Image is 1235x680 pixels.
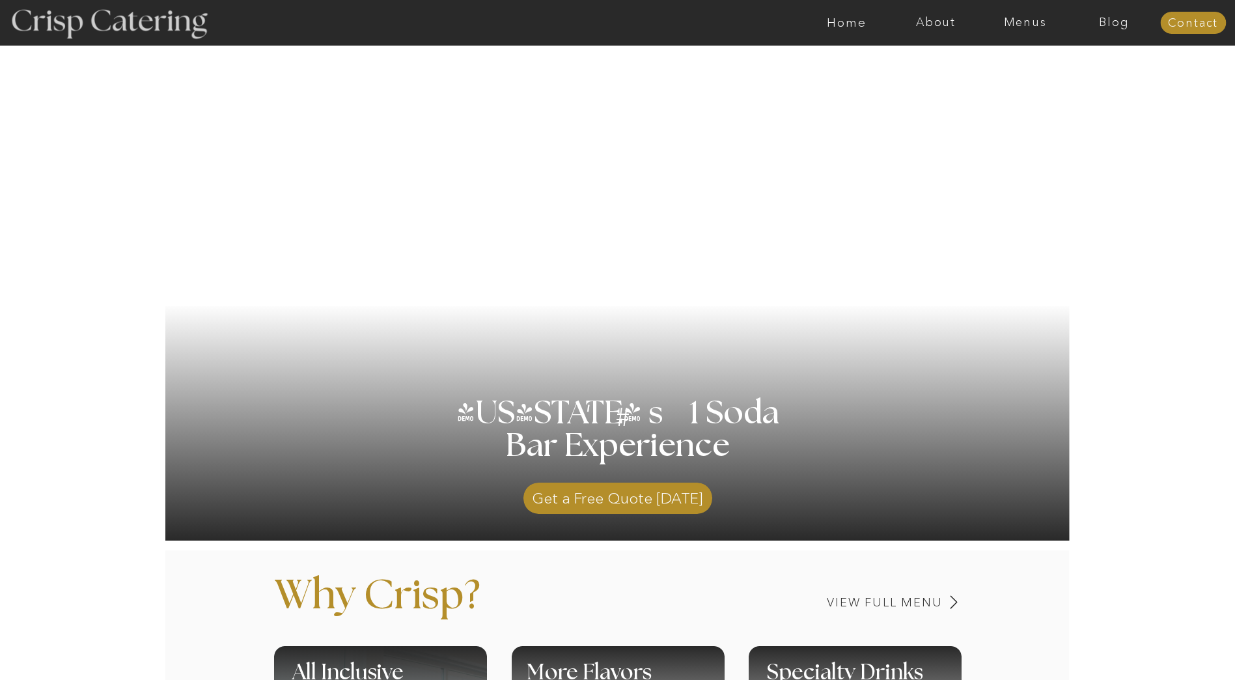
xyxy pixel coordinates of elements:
a: View Full Menu [736,597,943,609]
h3: # [587,404,661,442]
h1: [US_STATE] s 1 Soda Bar Experience [452,397,784,495]
h3: ' [562,397,615,430]
a: Get a Free Quote [DATE] [523,476,712,514]
a: Blog [1070,16,1159,29]
a: Contact [1160,17,1226,30]
a: Menus [980,16,1070,29]
a: About [891,16,980,29]
p: Why Crisp? [274,576,624,636]
a: Home [802,16,891,29]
